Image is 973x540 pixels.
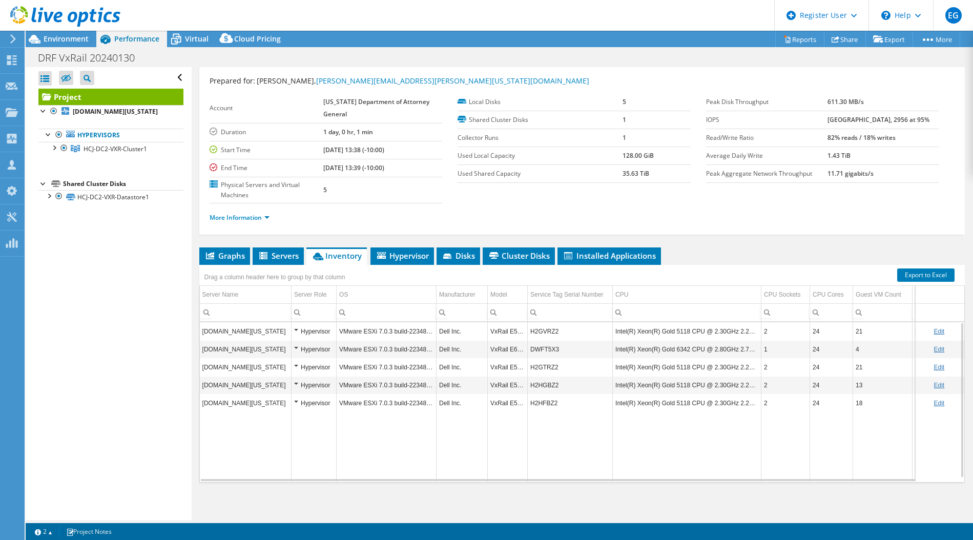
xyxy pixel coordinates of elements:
[200,376,292,394] td: Column Server Name, Value n01hcj-vxr24.hcjdcvx.hawaii.gov
[114,34,159,44] span: Performance
[761,394,810,412] td: Column CPU Sockets, Value 2
[856,288,901,301] div: Guest VM Count
[913,394,950,412] td: Column Memory, Value 447.37 GiB
[488,394,528,412] td: Column Model, Value VxRail E560F
[853,303,913,321] td: Column Guest VM Count, Filter cell
[199,265,965,483] div: Data grid
[613,303,761,321] td: Column CPU, Filter cell
[337,286,437,304] td: OS Column
[337,340,437,358] td: Column OS, Value VMware ESXi 7.0.3 build-22348816
[761,322,810,340] td: Column CPU Sockets, Value 2
[613,340,761,358] td: Column CPU, Value Intel(R) Xeon(R) Gold 6342 CPU @ 2.80GHz 2.79 GHz
[294,325,334,338] div: Hypervisor
[810,358,853,376] td: Column CPU Cores, Value 24
[458,97,623,107] label: Local Disks
[323,146,384,154] b: [DATE] 13:38 (-10:00)
[706,133,827,143] label: Read/Write Ratio
[865,31,913,47] a: Export
[913,303,950,321] td: Column Memory, Filter cell
[458,115,623,125] label: Shared Cluster Disks
[488,286,528,304] td: Model Column
[761,358,810,376] td: Column CPU Sockets, Value 2
[810,394,853,412] td: Column CPU Cores, Value 24
[853,358,913,376] td: Column Guest VM Count, Value 21
[827,151,851,160] b: 1.43 TiB
[934,328,944,335] a: Edit
[84,144,147,153] span: HCJ-DC2-VXR-Cluster1
[853,340,913,358] td: Column Guest VM Count, Value 4
[528,340,613,358] td: Column Service Tag Serial Number, Value DWFT5X3
[437,376,488,394] td: Column Manufacturer, Value Dell Inc.
[488,376,528,394] td: Column Model, Value VxRail E560F
[761,303,810,321] td: Column CPU Sockets, Filter cell
[258,251,299,261] span: Servers
[339,288,348,301] div: OS
[827,115,929,124] b: [GEOGRAPHIC_DATA], 2956 at 95%
[623,169,649,178] b: 35.63 TiB
[853,394,913,412] td: Column Guest VM Count, Value 18
[613,358,761,376] td: Column CPU, Value Intel(R) Xeon(R) Gold 5118 CPU @ 2.30GHz 2.29 GHz
[294,288,326,301] div: Server Role
[934,400,944,407] a: Edit
[439,288,475,301] div: Manufacturer
[824,31,866,47] a: Share
[488,340,528,358] td: Column Model, Value VxRail E660F
[897,268,955,282] a: Export to Excel
[442,251,475,261] span: Disks
[38,89,183,105] a: Project
[312,251,362,261] span: Inventory
[853,376,913,394] td: Column Guest VM Count, Value 13
[210,145,324,155] label: Start Time
[827,97,864,106] b: 611.30 MB/s
[853,286,913,304] td: Guest VM Count Column
[528,358,613,376] td: Column Service Tag Serial Number, Value H2GTRZ2
[913,322,950,340] td: Column Memory, Value 447.37 GiB
[204,251,245,261] span: Graphs
[613,394,761,412] td: Column CPU, Value Intel(R) Xeon(R) Gold 5118 CPU @ 2.30GHz 2.29 GHz
[528,376,613,394] td: Column Service Tag Serial Number, Value H2HGBZ2
[706,151,827,161] label: Average Daily Write
[934,346,944,353] a: Edit
[488,251,550,261] span: Cluster Disks
[761,376,810,394] td: Column CPU Sockets, Value 2
[913,340,950,358] td: Column Memory, Value 511.46 GiB
[337,358,437,376] td: Column OS, Value VMware ESXi 7.0.3 build-22348816
[292,286,337,304] td: Server Role Column
[488,322,528,340] td: Column Model, Value VxRail E560F
[200,286,292,304] td: Server Name Column
[292,322,337,340] td: Column Server Role, Value Hypervisor
[528,303,613,321] td: Column Service Tag Serial Number, Filter cell
[913,31,960,47] a: More
[210,163,324,173] label: End Time
[437,286,488,304] td: Manufacturer Column
[33,52,151,64] h1: DRF VxRail 20240130
[810,303,853,321] td: Column CPU Cores, Filter cell
[437,340,488,358] td: Column Manufacturer, Value Dell Inc.
[257,76,589,86] span: [PERSON_NAME],
[437,394,488,412] td: Column Manufacturer, Value Dell Inc.
[200,322,292,340] td: Column Server Name, Value n01hcj-vxr22.hcjdcvx.hawaii.gov
[623,133,626,142] b: 1
[827,169,874,178] b: 11.71 gigabits/s
[613,286,761,304] td: CPU Column
[59,525,119,538] a: Project Notes
[294,361,334,373] div: Hypervisor
[323,185,327,194] b: 5
[337,376,437,394] td: Column OS, Value VMware ESXi 7.0.3 build-22348816
[623,151,654,160] b: 128.00 GiB
[623,115,626,124] b: 1
[292,394,337,412] td: Column Server Role, Value Hypervisor
[44,34,89,44] span: Environment
[294,343,334,356] div: Hypervisor
[913,286,950,304] td: Memory Column
[292,303,337,321] td: Column Server Role, Filter cell
[881,11,891,20] svg: \n
[530,288,604,301] div: Service Tag Serial Number
[488,358,528,376] td: Column Model, Value VxRail E560F
[458,151,623,161] label: Used Local Capacity
[323,97,429,118] b: [US_STATE] Department of Attorney General
[437,358,488,376] td: Column Manufacturer, Value Dell Inc.
[488,303,528,321] td: Column Model, Filter cell
[202,270,348,284] div: Drag a column header here to group by that column
[200,394,292,412] td: Column Server Name, Value n01hcj-vxr23.hcjdcvx.hawaii.gov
